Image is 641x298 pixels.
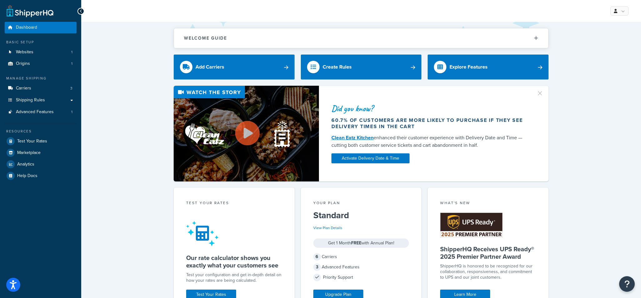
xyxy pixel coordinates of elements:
[17,139,47,144] span: Test Your Rates
[16,86,31,91] span: Carriers
[619,276,635,292] button: Open Resource Center
[16,61,30,66] span: Origins
[174,86,319,181] img: Video thumbnail
[5,83,77,94] a: Carriers3
[450,63,488,71] div: Explore Features
[331,153,410,163] a: Activate Delivery Date & Time
[5,46,77,58] a: Websites1
[17,150,41,156] span: Marketplace
[71,50,72,55] span: 1
[313,273,409,282] div: Priority Support
[5,94,77,106] a: Shipping Rules
[17,173,37,179] span: Help Docs
[351,240,361,246] strong: FREE
[5,46,77,58] li: Websites
[313,253,321,261] span: 6
[5,159,77,170] a: Analytics
[313,225,342,231] a: View Plan Details
[5,40,77,45] div: Basic Setup
[70,86,72,91] span: 3
[186,254,282,269] h5: Our rate calculator shows you exactly what your customers see
[313,200,409,207] div: Your Plan
[186,272,282,283] div: Test your configuration and get in-depth detail on how your rates are being calculated.
[5,22,77,33] a: Dashboard
[313,238,409,248] div: Get 1 Month with Annual Plan!
[440,200,536,207] div: What's New
[428,55,549,79] a: Explore Features
[16,25,37,30] span: Dashboard
[5,106,77,118] li: Advanced Features
[5,147,77,158] a: Marketplace
[5,76,77,81] div: Manage Shipping
[196,63,224,71] div: Add Carriers
[5,83,77,94] li: Carriers
[16,98,45,103] span: Shipping Rules
[16,50,33,55] span: Websites
[5,106,77,118] a: Advanced Features1
[184,36,227,41] h2: Welcome Guide
[5,58,77,70] a: Origins1
[5,58,77,70] li: Origins
[5,129,77,134] div: Resources
[174,55,295,79] a: Add Carriers
[323,63,352,71] div: Create Rules
[17,162,34,167] span: Analytics
[331,134,529,149] div: enhanced their customer experience with Delivery Date and Time — cutting both customer service ti...
[5,136,77,147] a: Test Your Rates
[301,55,422,79] a: Create Rules
[313,210,409,220] h5: Standard
[71,109,72,115] span: 1
[313,263,409,272] div: Advanced Features
[71,61,72,66] span: 1
[331,134,374,141] a: Clean Eatz Kitchen
[440,245,536,260] h5: ShipperHQ Receives UPS Ready® 2025 Premier Partner Award
[5,170,77,181] a: Help Docs
[440,263,536,280] p: ShipperHQ is honored to be recognized for our collaboration, responsiveness, and commitment to UP...
[313,263,321,271] span: 3
[174,28,548,48] button: Welcome Guide
[186,200,282,207] div: Test your rates
[16,109,54,115] span: Advanced Features
[331,117,529,130] div: 60.7% of customers are more likely to purchase if they see delivery times in the cart
[331,104,529,113] div: Did you know?
[313,252,409,261] div: Carriers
